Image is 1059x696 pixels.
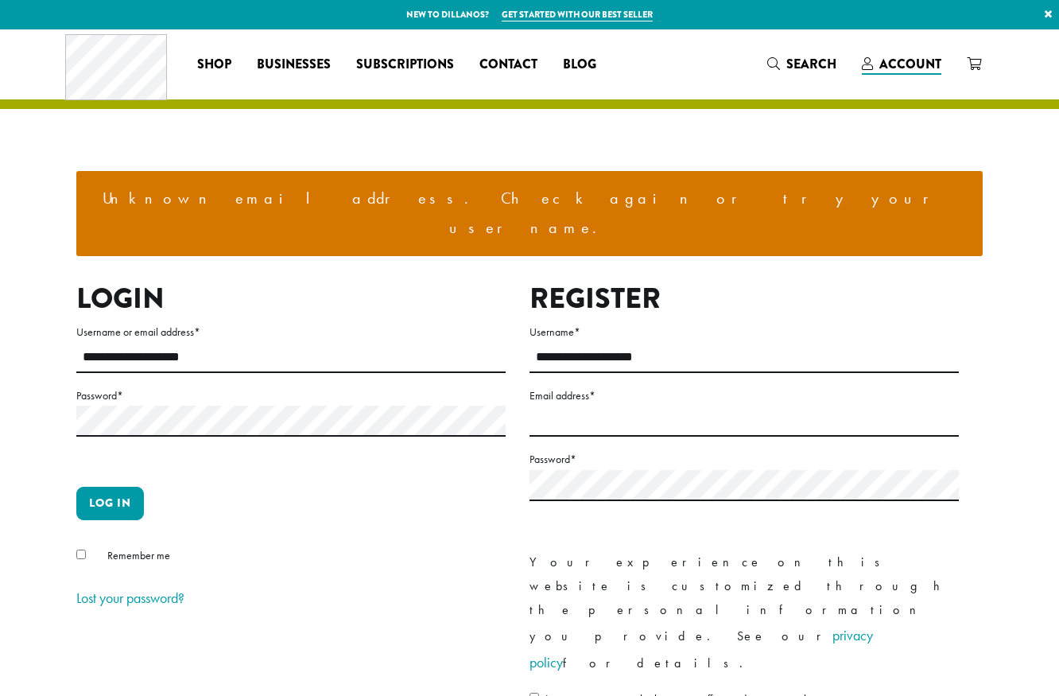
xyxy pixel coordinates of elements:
h2: Register [529,282,959,316]
label: Password [76,386,506,406]
span: Remember me [107,548,170,562]
span: Blog [563,55,596,75]
span: Subscriptions [356,55,454,75]
a: Search [754,51,849,77]
label: Password [529,449,959,469]
label: Email address [529,386,959,406]
a: Shop [184,52,244,77]
span: Search [786,55,836,73]
span: Contact [479,55,537,75]
span: Businesses [257,55,331,75]
label: Username [529,322,959,342]
span: Shop [197,55,231,75]
h2: Login [76,282,506,316]
a: Lost your password? [76,589,184,607]
button: Log in [76,487,144,520]
a: Get started with our best seller [502,8,653,21]
li: Unknown email address. Check again or try your username. [89,184,970,243]
p: Your experience on this website is customized through the personal information you provide. See o... [529,550,959,676]
a: privacy policy [529,626,873,671]
span: Account [879,55,941,73]
label: Username or email address [76,322,506,342]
